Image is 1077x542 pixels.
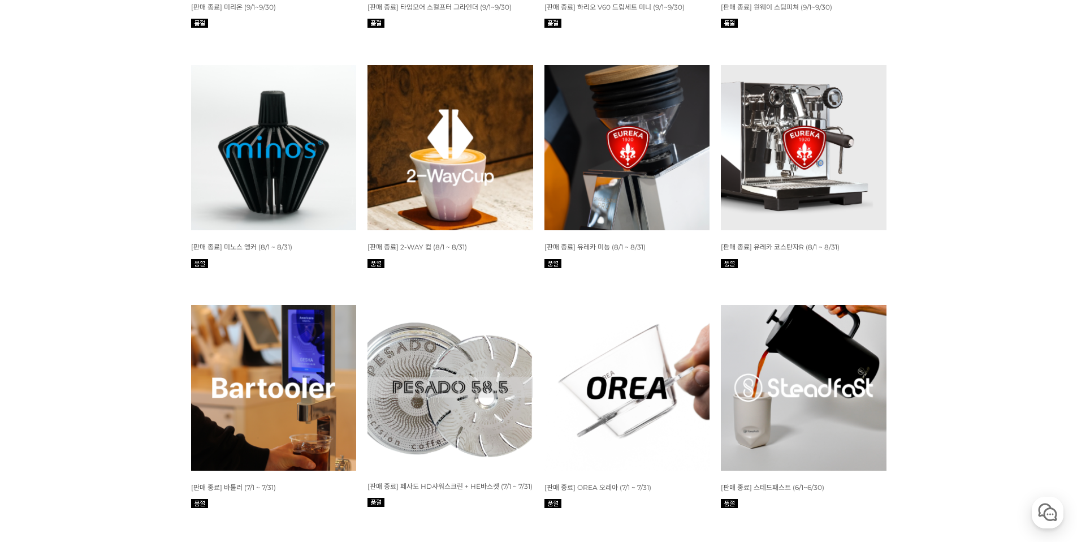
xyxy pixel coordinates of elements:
img: 품절 [721,19,738,28]
a: [판매 종료] 타임모어 스컬프터 그라인더 (9/1~9/30) [367,2,512,11]
a: [판매 종료] 미리온 (9/1~9/30) [191,2,276,11]
a: [판매 종료] 유레카 미뇽 (8/1 ~ 8/31) [544,242,646,251]
img: 품절 [544,499,561,508]
a: [판매 종료] OREA 오레아 (7/1 ~ 7/31) [544,483,651,492]
img: 품절 [367,259,384,268]
span: [판매 종료] 미노스 앵커 (8/1 ~ 8/31) [191,243,292,251]
a: [판매 종료] 미노스 앵커 (8/1 ~ 8/31) [191,242,292,251]
span: [판매 종료] 2-WAY 컵 (8/1 ~ 8/31) [367,243,467,251]
img: 품절 [544,19,561,28]
span: [판매 종료] 미리온 (9/1~9/30) [191,3,276,11]
img: 품절 [191,499,208,508]
img: 품절 [367,19,384,28]
span: [판매 종료] 바툴러 (7/1 ~ 7/31) [191,483,276,492]
a: [판매 종료] 페사도 HD샤워스크린 + HE바스켓 (7/1 ~ 7/31) [367,481,533,491]
a: [판매 종료] 원웨이 스팀피쳐 (9/1~9/30) [721,2,832,11]
a: [판매 종료] 스테드패스트 (6/1~6/30) [721,483,824,492]
span: [판매 종료] 타임모어 스컬프터 그라인더 (9/1~9/30) [367,3,512,11]
span: [판매 종료] 유레카 미뇽 (8/1 ~ 8/31) [544,243,646,251]
span: [판매 종료] OREA 오레아 (7/1 ~ 7/31) [544,483,651,492]
span: [판매 종료] 하리오 V60 드립세트 미니 (9/1~9/30) [544,3,685,11]
img: 품절 [367,498,384,507]
span: [판매 종료] 스테드패스트 (6/1~6/30) [721,483,824,492]
a: [판매 종료] 바툴러 (7/1 ~ 7/31) [191,483,276,492]
span: 대화 [103,376,117,385]
img: 8월 머신 월픽 유레카 미뇽 [544,65,710,231]
img: 7월 머신 월픽 페사도 [367,305,533,470]
a: 대화 [75,359,146,387]
a: 설정 [146,359,217,387]
img: 7월 머신 월픽 오레아 [544,305,710,471]
a: [판매 종료] 하리오 V60 드립세트 미니 (9/1~9/30) [544,2,685,11]
img: 6월 머신 월픽 스테드패스트 [721,305,886,471]
img: 8월 머신 월픽 유레카 코스탄자R [721,65,886,231]
span: 설정 [175,376,188,385]
span: 홈 [36,376,42,385]
a: [판매 종료] 유레카 코스탄자R (8/1 ~ 8/31) [721,242,840,251]
img: 품절 [721,499,738,508]
a: 홈 [3,359,75,387]
img: 품절 [191,19,208,28]
img: 품절 [544,259,561,268]
span: [판매 종료] 유레카 코스탄자R (8/1 ~ 8/31) [721,243,840,251]
img: 8월 머신 월픽 투웨이 컵 [367,65,533,231]
img: 품절 [721,259,738,268]
span: [판매 종료] 원웨이 스팀피쳐 (9/1~9/30) [721,3,832,11]
span: [판매 종료] 페사도 HD샤워스크린 + HE바스켓 (7/1 ~ 7/31) [367,482,533,491]
img: 7월 머신 월픽 바툴러 [191,305,357,471]
img: 품절 [191,259,208,268]
img: 8월 머신 월픽 미노스 앵커 [191,65,357,231]
a: [판매 종료] 2-WAY 컵 (8/1 ~ 8/31) [367,242,467,251]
